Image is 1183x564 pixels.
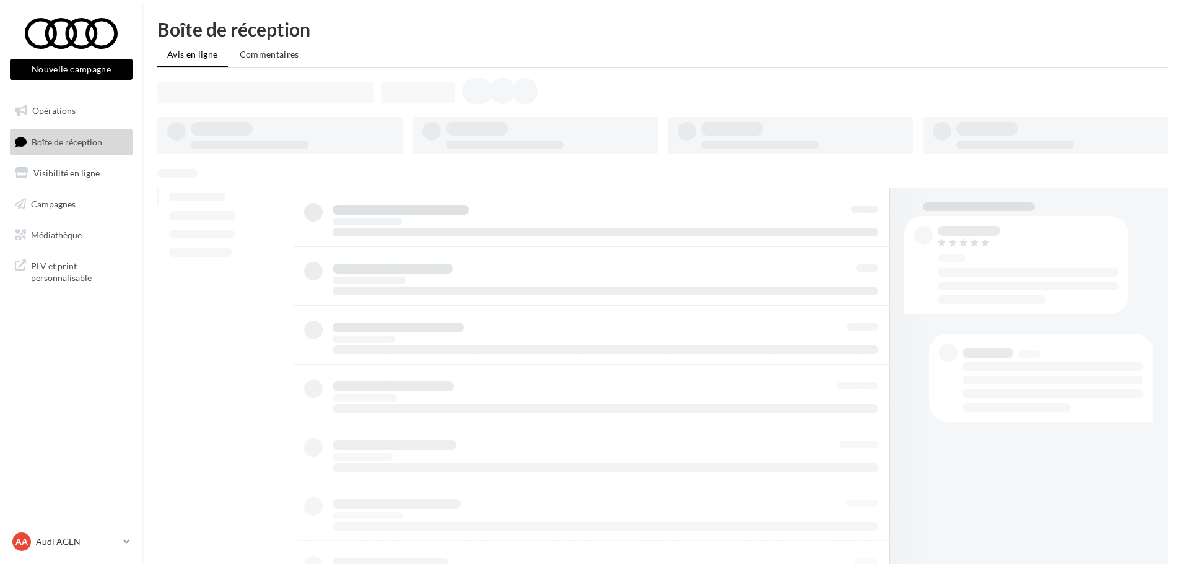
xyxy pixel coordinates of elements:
span: PLV et print personnalisable [31,258,128,284]
a: AA Audi AGEN [10,530,133,553]
span: AA [15,536,28,548]
span: Médiathèque [31,229,82,240]
span: Commentaires [240,49,299,59]
span: Boîte de réception [32,136,102,147]
a: Médiathèque [7,222,135,248]
p: Audi AGEN [36,536,118,548]
a: Boîte de réception [7,129,135,155]
a: Visibilité en ligne [7,160,135,186]
span: Visibilité en ligne [33,168,100,178]
a: Opérations [7,98,135,124]
span: Campagnes [31,199,76,209]
span: Opérations [32,105,76,116]
button: Nouvelle campagne [10,59,133,80]
div: Boîte de réception [157,20,1168,38]
a: PLV et print personnalisable [7,253,135,289]
a: Campagnes [7,191,135,217]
